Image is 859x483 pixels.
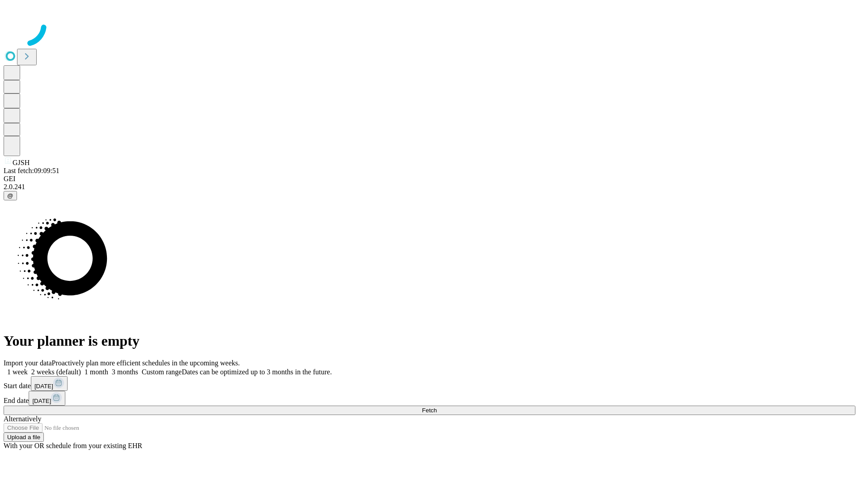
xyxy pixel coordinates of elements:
[4,415,41,423] span: Alternatively
[4,333,855,349] h1: Your planner is empty
[4,183,855,191] div: 2.0.241
[13,159,30,166] span: GJSH
[29,391,65,406] button: [DATE]
[4,175,855,183] div: GEI
[31,368,81,376] span: 2 weeks (default)
[422,407,437,414] span: Fetch
[7,368,28,376] span: 1 week
[112,368,138,376] span: 3 months
[4,376,855,391] div: Start date
[4,359,52,367] span: Import your data
[7,192,13,199] span: @
[32,398,51,404] span: [DATE]
[34,383,53,390] span: [DATE]
[4,391,855,406] div: End date
[4,442,142,449] span: With your OR schedule from your existing EHR
[4,432,44,442] button: Upload a file
[4,406,855,415] button: Fetch
[85,368,108,376] span: 1 month
[182,368,332,376] span: Dates can be optimized up to 3 months in the future.
[142,368,182,376] span: Custom range
[4,191,17,200] button: @
[52,359,240,367] span: Proactively plan more efficient schedules in the upcoming weeks.
[4,167,60,174] span: Last fetch: 09:09:51
[31,376,68,391] button: [DATE]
